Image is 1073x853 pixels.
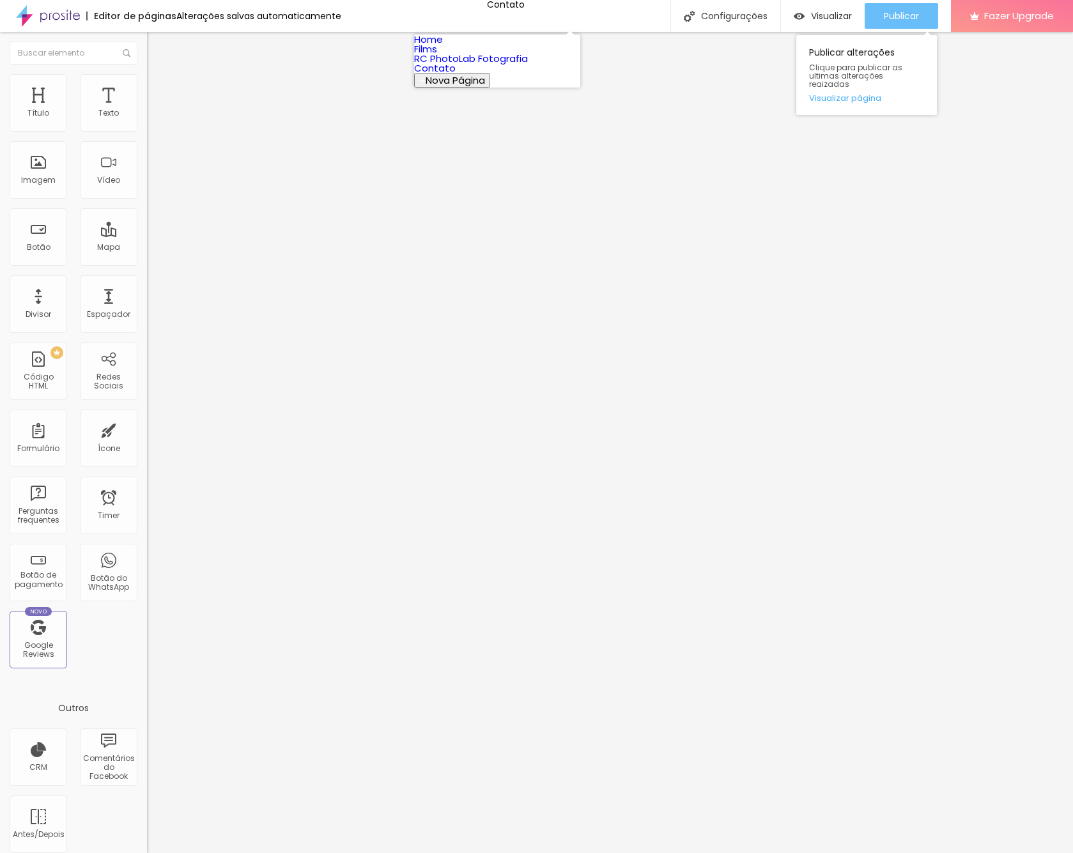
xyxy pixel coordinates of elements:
span: Fazer Upgrade [984,10,1054,21]
div: Formulário [17,444,59,453]
div: Antes/Depois [13,830,63,839]
div: Mapa [97,243,120,252]
iframe: Editor [147,32,1073,853]
button: Nova Página [414,73,490,88]
a: Contato [414,61,456,75]
div: Código HTML [13,373,63,391]
span: Publicar [884,11,919,21]
div: Título [27,109,49,118]
div: Alterações salvas automaticamente [176,12,341,20]
div: Divisor [26,310,51,319]
div: Texto [98,109,119,118]
div: Redes Sociais [83,373,134,391]
button: Visualizar [781,3,865,29]
div: Novo [25,607,52,616]
a: RC PhotoLab Fotografia [414,52,528,65]
div: Timer [98,511,120,520]
img: Icone [123,49,130,57]
div: Comentários do Facebook [83,754,134,781]
div: Botão de pagamento [13,571,63,589]
a: Visualizar página [809,94,924,102]
input: Buscar elemento [10,42,137,65]
div: Espaçador [87,310,130,319]
div: Perguntas frequentes [13,507,63,525]
div: Google Reviews [13,641,63,659]
div: CRM [29,763,47,772]
div: Vídeo [97,176,120,185]
div: Botão do WhatsApp [83,574,134,592]
span: Nova Página [426,73,485,87]
button: Publicar [865,3,938,29]
img: view-1.svg [794,11,805,22]
span: Visualizar [811,11,852,21]
div: Ícone [98,444,120,453]
div: Botão [27,243,50,252]
div: Publicar alterações [796,35,937,115]
img: Icone [684,11,695,22]
a: Films [414,42,437,56]
span: Clique para publicar as ultimas alterações reaizadas [809,63,924,89]
div: Imagem [21,176,56,185]
div: Editor de páginas [86,12,176,20]
a: Home [414,33,443,46]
